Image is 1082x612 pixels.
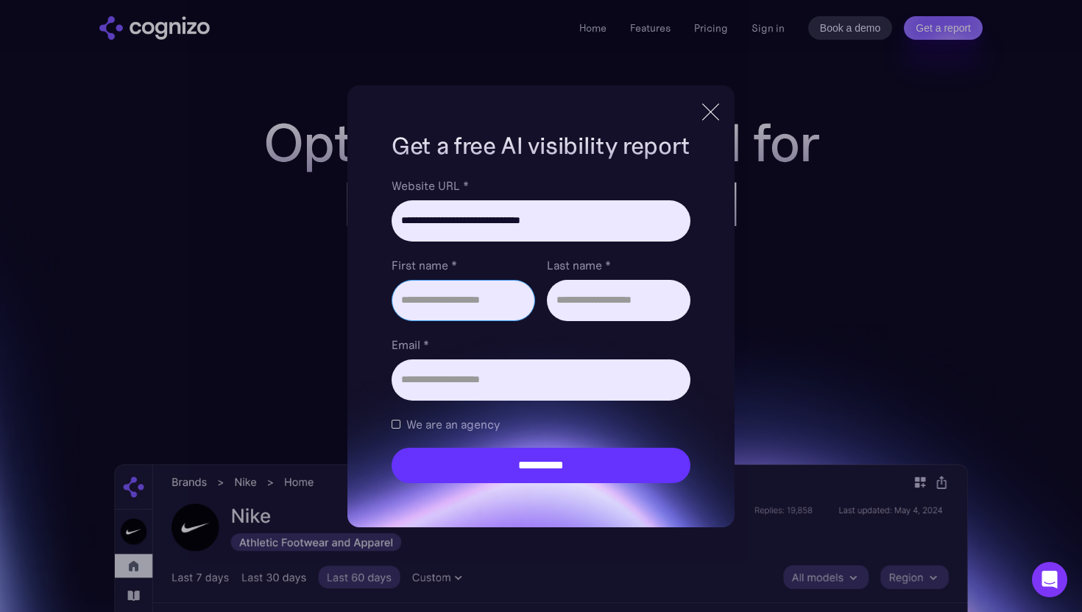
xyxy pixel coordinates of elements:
[392,130,690,162] h1: Get a free AI visibility report
[547,256,690,274] label: Last name *
[1032,562,1067,597] div: Open Intercom Messenger
[392,336,690,354] label: Email *
[392,177,690,194] label: Website URL *
[392,256,535,274] label: First name *
[392,177,690,483] form: Brand Report Form
[406,415,500,433] span: We are an agency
